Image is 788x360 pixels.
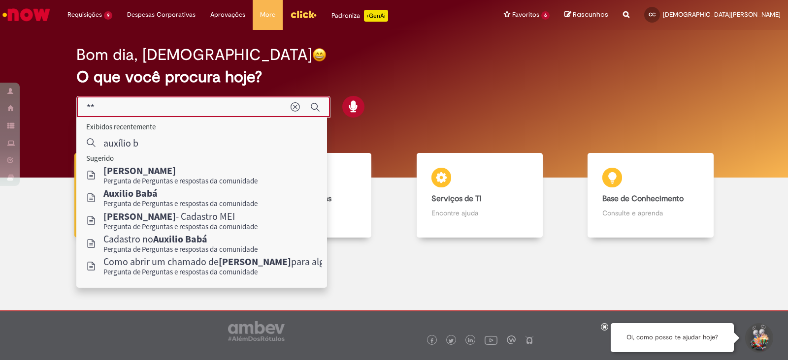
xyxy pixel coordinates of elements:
[449,338,454,343] img: logo_footer_twitter.png
[649,11,656,18] span: CC
[565,153,737,238] a: Base de Conhecimento Consulte e aprenda
[210,10,245,20] span: Aprovações
[431,194,482,204] b: Serviços de TI
[611,323,734,352] div: Oi, como posso te ajudar hoje?
[602,208,699,218] p: Consulte e aprenda
[290,7,317,22] img: click_logo_yellow_360x200.png
[564,10,608,20] a: Rascunhos
[431,208,528,218] p: Encontre ajuda
[52,153,223,238] a: Tirar dúvidas Tirar dúvidas com Lupi Assist e Gen Ai
[1,5,52,25] img: ServiceNow
[127,10,196,20] span: Despesas Corporativas
[744,323,773,353] button: Iniciar Conversa de Suporte
[312,48,327,62] img: happy-face.png
[512,10,539,20] span: Favoritos
[663,10,781,19] span: [DEMOGRAPHIC_DATA][PERSON_NAME]
[260,10,275,20] span: More
[485,333,497,346] img: logo_footer_youtube.png
[468,338,473,344] img: logo_footer_linkedin.png
[76,46,312,63] h2: Bom dia, [DEMOGRAPHIC_DATA]
[67,10,102,20] span: Requisições
[104,11,112,20] span: 9
[228,321,285,341] img: logo_footer_ambev_rotulo_gray.png
[541,11,550,20] span: 6
[364,10,388,22] p: +GenAi
[525,335,534,344] img: logo_footer_naosei.png
[429,338,434,343] img: logo_footer_facebook.png
[76,68,712,86] h2: O que você procura hoje?
[507,335,516,344] img: logo_footer_workplace.png
[573,10,608,19] span: Rascunhos
[602,194,684,204] b: Base de Conhecimento
[394,153,565,238] a: Serviços de TI Encontre ajuda
[331,10,388,22] div: Padroniza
